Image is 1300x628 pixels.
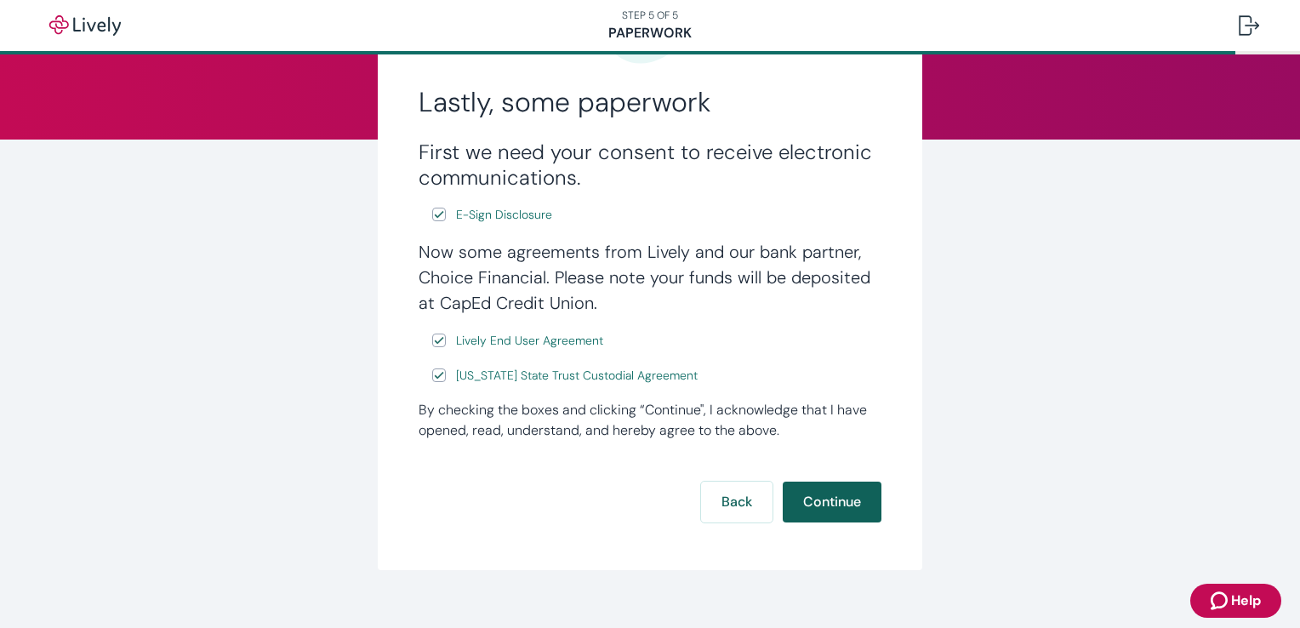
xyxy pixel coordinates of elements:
[419,400,881,441] div: By checking the boxes and clicking “Continue", I acknowledge that I have opened, read, understand...
[419,85,881,119] h2: Lastly, some paperwork
[1190,584,1281,618] button: Zendesk support iconHelp
[456,206,552,224] span: E-Sign Disclosure
[456,332,603,350] span: Lively End User Agreement
[1225,5,1273,46] button: Log out
[453,204,556,226] a: e-sign disclosure document
[453,365,701,386] a: e-sign disclosure document
[37,15,133,36] img: Lively
[453,330,607,351] a: e-sign disclosure document
[419,140,881,191] h3: First we need your consent to receive electronic communications.
[1211,591,1231,611] svg: Zendesk support icon
[701,482,773,522] button: Back
[783,482,881,522] button: Continue
[1231,591,1261,611] span: Help
[419,239,881,316] h4: Now some agreements from Lively and our bank partner, Choice Financial. Please note your funds wi...
[456,367,698,385] span: [US_STATE] State Trust Custodial Agreement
